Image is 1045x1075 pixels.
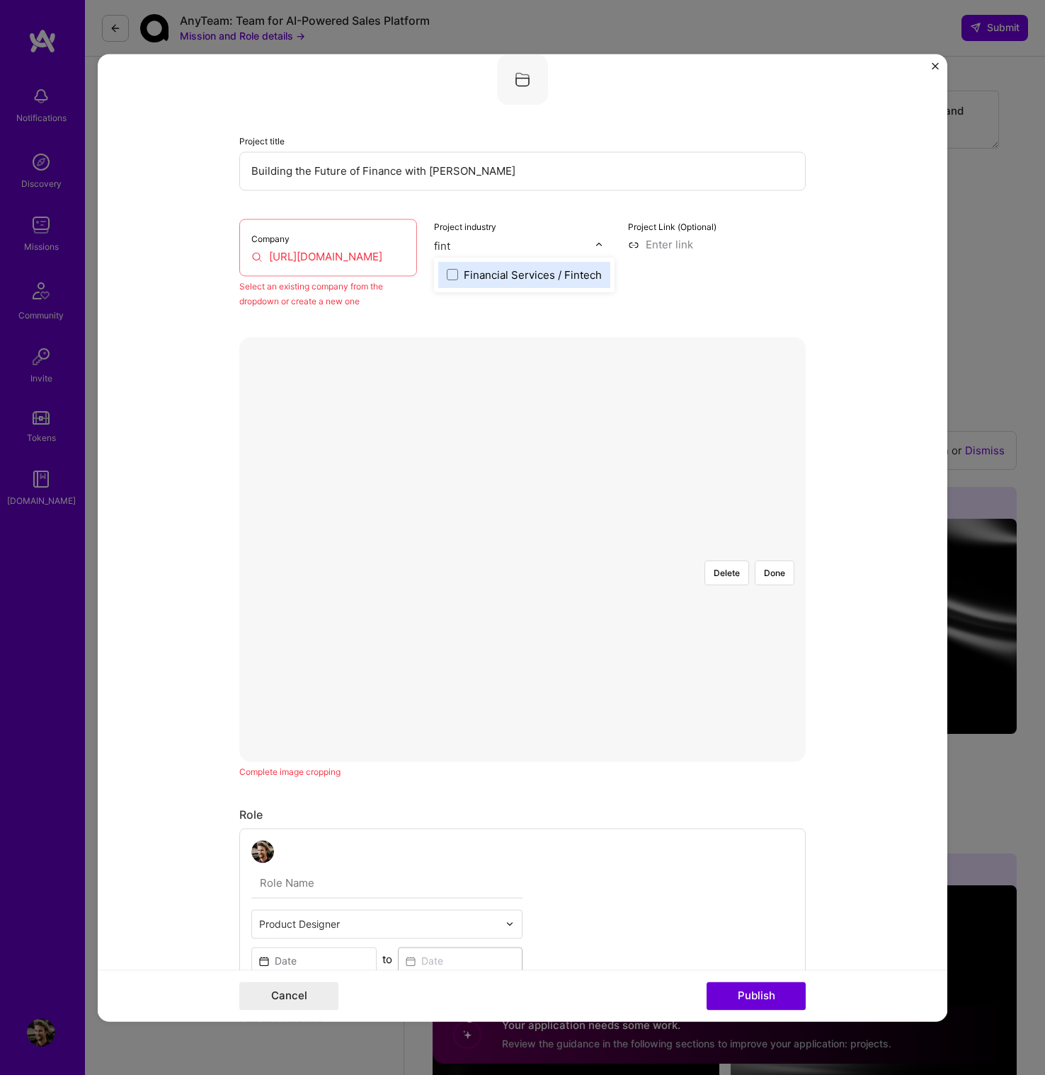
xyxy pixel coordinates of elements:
button: Close [932,62,939,77]
label: Project industry [434,222,496,232]
button: Cancel [239,982,338,1010]
input: Enter the name of the project [239,151,806,190]
div: Industry is required [434,255,612,270]
img: drop icon [506,919,514,928]
img: drop icon [595,240,603,248]
input: Date [251,947,377,975]
div: Financial Services / Fintech [464,268,602,282]
div: to [382,952,392,967]
label: Project Link (Optional) [628,222,716,232]
div: Select an existing company from the dropdown or create a new one [239,279,417,309]
label: Company [251,234,290,244]
input: Enter link [628,237,806,252]
button: Publish [707,982,806,1010]
input: Role Name [251,868,522,898]
img: Company logo [497,54,548,105]
label: Project title [239,136,285,146]
div: Complete image cropping [239,764,806,779]
input: Date [398,947,523,975]
button: Delete [704,561,749,585]
input: Enter name or website [251,249,405,264]
div: Role [239,807,806,822]
button: Done [755,561,794,585]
